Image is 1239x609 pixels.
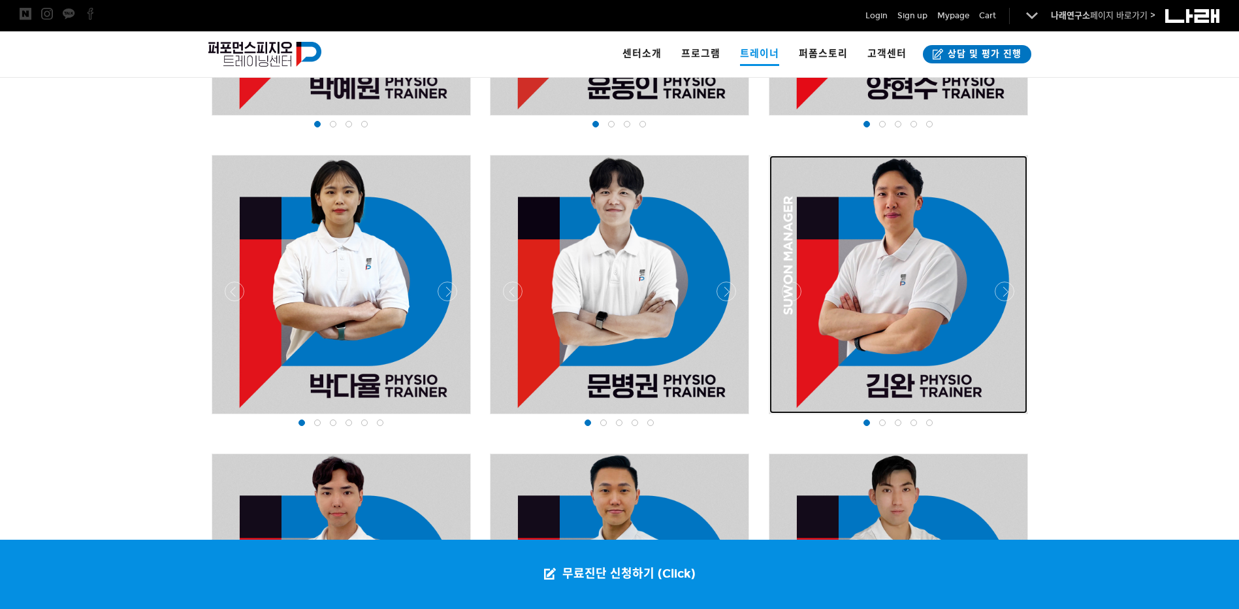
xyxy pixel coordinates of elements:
a: 프로그램 [671,31,730,77]
a: 상담 및 평가 진행 [923,45,1031,63]
a: 트레이너 [730,31,789,77]
span: 퍼폼스토리 [799,48,848,59]
a: 센터소개 [613,31,671,77]
a: 퍼폼스토리 [789,31,858,77]
span: 고객센터 [867,48,907,59]
a: Mypage [937,9,969,22]
a: Cart [979,9,996,22]
a: Login [865,9,888,22]
span: 상담 및 평가 진행 [944,48,1022,61]
span: 트레이너 [740,43,779,66]
a: 무료진단 신청하기 (Click) [531,540,709,609]
span: 프로그램 [681,48,720,59]
a: Sign up [897,9,927,22]
strong: 나래연구소 [1051,10,1090,21]
span: 센터소개 [622,48,662,59]
a: 나래연구소페이지 바로가기 > [1051,10,1155,21]
a: 고객센터 [858,31,916,77]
